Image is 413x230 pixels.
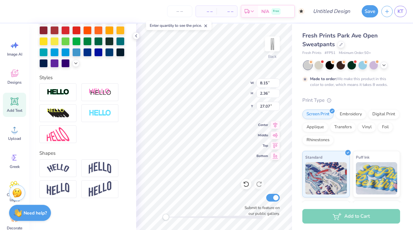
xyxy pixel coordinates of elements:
strong: Made to order: [310,76,337,81]
label: Submit to feature on our public gallery. [241,205,280,216]
div: Digital Print [368,110,399,119]
label: Shapes [39,150,55,157]
div: We make this product in this color to order, which means it takes 8 weeks. [310,76,389,88]
span: # FP51 [325,50,336,56]
span: N/A [261,8,269,15]
span: Standard [305,154,322,161]
input: – – [167,5,192,17]
div: Back [268,54,277,59]
span: Free [273,9,279,14]
span: Center [257,122,268,128]
span: Minimum Order: 50 + [339,50,371,56]
img: Rise [89,181,111,197]
span: Bottom [257,153,268,159]
div: Enter quantity to see the price. [146,21,212,30]
img: Flag [47,183,69,195]
img: Arc [47,164,69,172]
img: Negative Space [89,110,111,117]
span: Add Text [7,108,22,113]
span: Greek [10,164,20,169]
span: Middle [257,133,268,138]
span: Designs [7,80,22,85]
input: Untitled Design [308,5,355,18]
span: Top [257,143,268,148]
span: KT [398,8,403,15]
span: Upload [8,136,21,141]
img: Arch [89,162,111,174]
div: Screen Print [302,110,334,119]
span: – – [220,8,233,15]
div: Embroidery [336,110,366,119]
div: Vinyl [358,122,376,132]
div: Applique [302,122,328,132]
img: Shadow [89,88,111,96]
img: Free Distort [47,127,69,141]
a: KT [394,6,407,17]
span: Fresh Prints Park Ave Open Sweatpants [302,32,378,48]
span: Image AI [7,52,22,57]
strong: Need help? [24,210,47,216]
div: Rhinestones [302,135,334,145]
div: Accessibility label [163,214,169,220]
img: Puff Ink [356,162,398,194]
img: 3D Illusion [47,108,69,119]
label: Styles [39,74,53,81]
div: Print Type [302,97,400,104]
span: Clipart & logos [4,192,25,203]
span: – – [200,8,213,15]
img: Standard [305,162,347,194]
button: Save [362,5,378,17]
div: Foil [378,122,393,132]
span: Fresh Prints [302,50,321,56]
img: Stroke [47,89,69,96]
img: Back [266,37,279,50]
span: Puff Ink [356,154,369,161]
div: Transfers [330,122,356,132]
